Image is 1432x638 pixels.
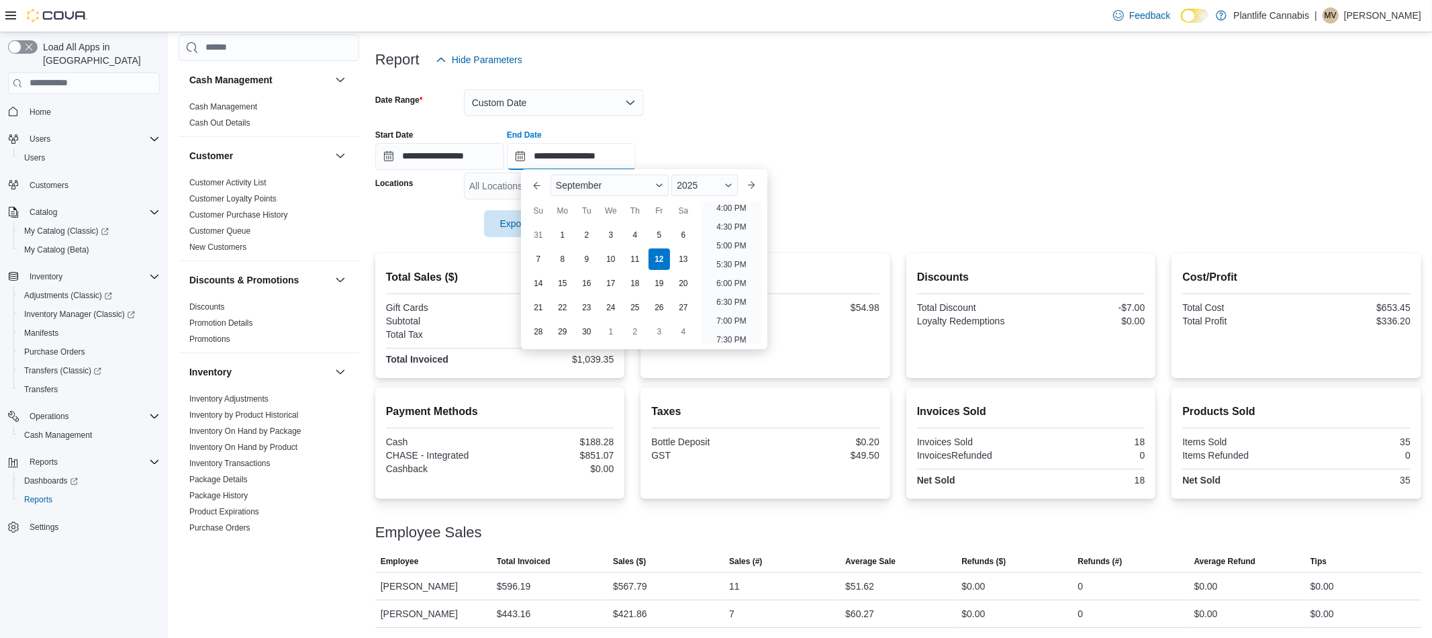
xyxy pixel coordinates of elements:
[430,46,528,73] button: Hide Parameters
[386,302,497,313] div: Gift Cards
[24,269,160,285] span: Inventory
[1310,578,1334,594] div: $0.00
[189,522,250,533] span: Purchase Orders
[845,556,896,567] span: Average Sale
[189,441,297,452] span: Inventory On Hand by Product
[375,95,423,105] label: Date Range
[711,200,752,216] li: 4:00 PM
[30,180,68,191] span: Customers
[576,200,598,222] div: Tu
[1182,437,1294,447] div: Items Sold
[1108,2,1176,29] a: Feedback
[600,321,622,343] div: day-1
[189,317,253,328] span: Promotion Details
[497,606,531,622] div: $443.16
[552,200,573,222] div: Mo
[503,463,614,474] div: $0.00
[189,118,250,127] a: Cash Out Details
[576,273,598,294] div: day-16
[19,325,64,341] a: Manifests
[386,316,497,326] div: Subtotal
[503,329,614,340] div: $49.70
[24,408,160,424] span: Operations
[189,474,248,484] a: Package Details
[24,430,92,441] span: Cash Management
[503,302,614,313] div: $0.00
[1034,450,1145,461] div: 0
[30,207,57,218] span: Catalog
[189,318,253,327] a: Promotion Details
[189,410,299,419] a: Inventory by Product Historical
[3,102,165,122] button: Home
[613,606,647,622] div: $421.86
[189,225,250,236] span: Customer Queue
[189,301,225,312] span: Discounts
[528,224,549,246] div: day-31
[552,297,573,318] div: day-22
[556,180,602,191] span: September
[189,193,277,203] a: Customer Loyalty Points
[1299,437,1411,447] div: 35
[24,177,160,193] span: Customers
[651,404,879,420] h2: Taxes
[24,519,64,535] a: Settings
[19,492,58,508] a: Reports
[624,273,646,294] div: day-18
[19,363,160,379] span: Transfers (Classic)
[768,302,879,313] div: $54.98
[189,209,288,220] span: Customer Purchase History
[189,409,299,420] span: Inventory by Product Historical
[576,297,598,318] div: day-23
[464,89,644,116] button: Custom Date
[189,302,225,311] a: Discounts
[19,427,160,443] span: Cash Management
[503,437,614,447] div: $188.28
[673,200,694,222] div: Sa
[1194,578,1218,594] div: $0.00
[1182,316,1294,326] div: Total Profit
[189,101,257,111] span: Cash Management
[1315,7,1317,24] p: |
[673,248,694,270] div: day-13
[528,248,549,270] div: day-7
[13,380,165,399] button: Transfers
[13,490,165,509] button: Reports
[27,9,87,22] img: Cova
[189,226,250,235] a: Customer Queue
[189,393,269,404] span: Inventory Adjustments
[576,248,598,270] div: day-9
[1034,316,1145,326] div: $0.00
[917,269,1145,285] h2: Discounts
[528,200,549,222] div: Su
[624,200,646,222] div: Th
[600,297,622,318] div: day-24
[189,458,271,467] a: Inventory Transactions
[1299,450,1411,461] div: 0
[19,427,97,443] a: Cash Management
[1194,606,1218,622] div: $0.00
[19,473,160,489] span: Dashboards
[1344,7,1421,24] p: [PERSON_NAME]
[375,130,414,140] label: Start Date
[30,457,58,467] span: Reports
[600,224,622,246] div: day-3
[19,381,63,398] a: Transfers
[189,473,248,484] span: Package Details
[3,407,165,426] button: Operations
[189,490,248,500] a: Package History
[189,506,259,516] span: Product Expirations
[386,354,448,365] strong: Total Invoiced
[381,556,419,567] span: Employee
[649,273,670,294] div: day-19
[19,344,160,360] span: Purchase Orders
[179,98,359,136] div: Cash Management
[503,354,614,365] div: $1,039.35
[38,40,160,67] span: Load All Apps in [GEOGRAPHIC_DATA]
[961,556,1006,567] span: Refunds ($)
[711,294,752,310] li: 6:30 PM
[24,269,68,285] button: Inventory
[24,226,109,236] span: My Catalog (Classic)
[375,525,482,541] h3: Employee Sales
